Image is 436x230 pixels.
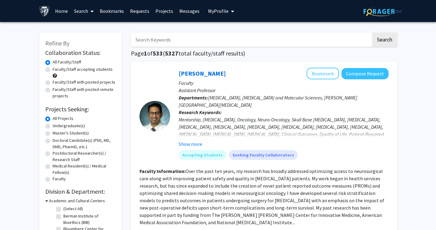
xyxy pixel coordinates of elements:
[53,130,89,136] label: Master's Student(s)
[179,70,226,77] a: [PERSON_NAME]
[127,0,152,22] a: Requests
[49,198,105,204] h3: Academic and Cultural Centers
[71,0,97,22] a: Search
[179,109,222,115] b: Research Keywords:
[63,213,114,226] label: Berman Institute of Bioethics (BIB)
[165,49,178,57] span: 5327
[179,87,389,94] p: Assistant Professor
[179,140,202,148] button: Show more
[39,6,50,16] img: Johns Hopkins University Logo
[53,59,81,65] label: All Faculty/Staff
[179,79,389,87] p: Faculty
[307,68,339,79] button: Add Raj Mukherjee to Bookmarks
[176,0,203,22] a: Messages
[153,49,163,57] span: 533
[53,176,66,182] label: Faculty
[45,188,116,195] h2: Division & Department:
[53,150,116,163] label: Postdoctoral Researcher(s) / Research Staff
[363,7,402,16] img: ForagerOne Logo
[53,79,115,85] label: Faculty/Staff with posted projects
[97,0,127,22] a: Bookmarks
[45,49,116,56] h2: Collaboration Status:
[131,33,371,47] input: Search Keywords
[5,203,26,225] iframe: Chat
[372,33,397,47] button: Search
[45,39,69,47] span: Refine By
[53,66,113,73] label: Faculty/Staff accepting students
[152,0,176,22] a: Projects
[140,168,185,174] b: Faculty Information:
[52,0,71,22] a: Home
[53,123,85,129] label: Undergraduate(s)
[208,8,229,14] span: My Profile
[140,168,384,225] fg-read-more: Over the past ten years, my research has broadly addressed optimizing access to neurosurgical car...
[341,68,389,79] button: Compose Request to Raj Mukherjee
[179,95,357,108] span: [MEDICAL_DATA], [MEDICAL_DATA] and Molecular Sciences, [PERSON_NAME][GEOGRAPHIC_DATA][MEDICAL_DATA]
[229,150,298,160] mat-chip: Seeking Faculty Collaborators
[45,106,116,113] h2: Projects Seeking:
[53,163,116,176] label: Medical Resident(s) / Medical Fellow(s)
[53,115,73,122] label: All Projects
[53,86,116,99] label: Faculty/Staff with posted remote projects
[179,116,389,160] div: Mentorship, [MEDICAL_DATA], Oncology, Neuro-Oncology, Skull Base [MEDICAL_DATA], [MEDICAL_DATA], ...
[144,49,147,57] span: 1
[53,137,116,150] label: Doctoral Candidate(s) (PhD, MD, DMD, PharmD, etc.)
[131,50,397,57] h1: Page of ( total faculty/staff results)
[179,95,208,101] b: Departments:
[63,206,83,212] label: (Select All)
[179,150,226,160] mat-chip: Accepting Students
